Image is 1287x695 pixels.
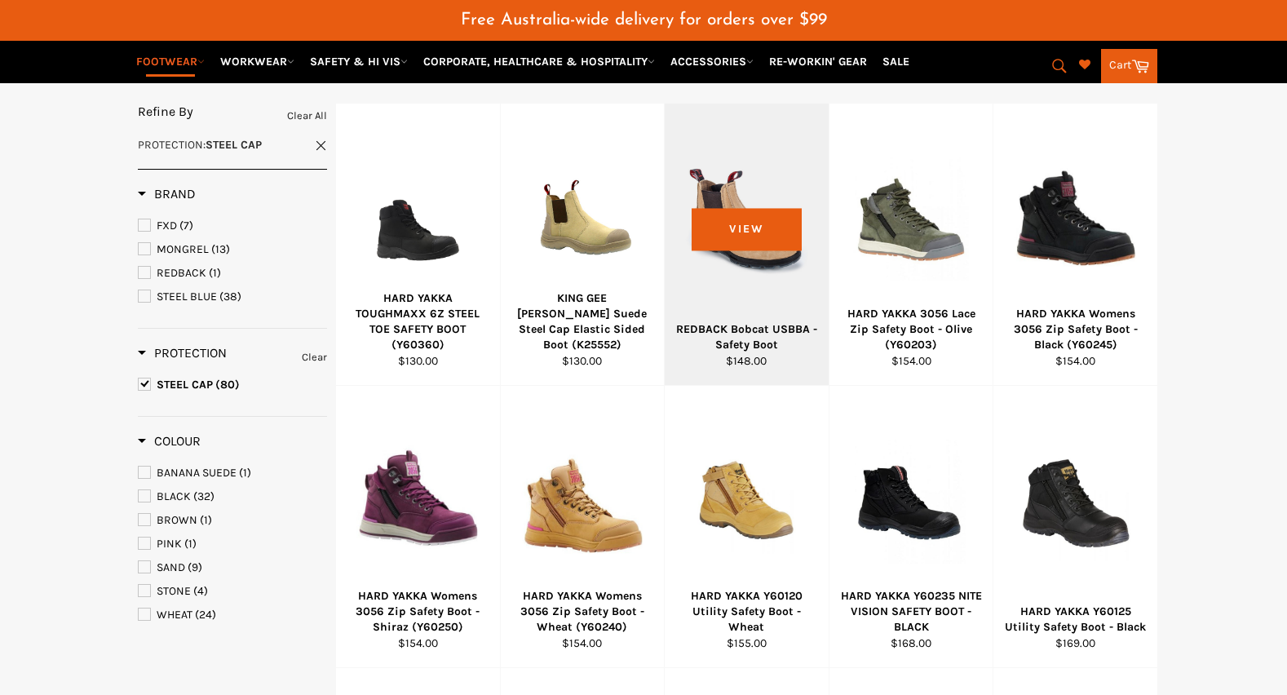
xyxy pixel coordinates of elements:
a: WHEAT [138,606,327,624]
span: STEEL BLUE [157,290,217,303]
a: SALE [876,47,916,76]
span: Protection [138,138,203,152]
span: FXD [157,219,177,232]
a: WORKWEAR [214,47,301,76]
a: HARD YAKKA Y60235 NITE VISION SAFETY BOOT - BLACKHARD YAKKA Y60235 NITE VISION SAFETY BOOT - BLAC... [829,386,993,668]
span: (24) [195,608,216,622]
div: HARD YAKKA Y60125 Utility Safety Boot - Black [1004,604,1148,635]
span: WHEAT [157,608,192,622]
a: HARD YAKKA Womens 3056 Zip Safety Boot - Black (Y60245)HARD YAKKA Womens 3056 Zip Safety Boot - B... [993,104,1157,386]
a: STEEL CAP [138,376,327,394]
a: CORPORATE, HEALTHCARE & HOSPITALITY [417,47,661,76]
a: STONE [138,582,327,600]
a: STEEL BLUE [138,288,327,306]
div: HARD YAKKA 3056 Lace Zip Safety Boot - Olive (Y60203) [839,306,983,353]
a: Clear [302,348,327,366]
div: REDBACK Bobcat USBBA - Safety Boot [675,321,819,353]
span: (32) [193,489,214,503]
div: HARD YAKKA Womens 3056 Zip Safety Boot - Wheat (Y60240) [511,588,654,635]
span: Colour [138,433,201,449]
span: REDBACK [157,266,206,280]
div: KING GEE [PERSON_NAME] Suede Steel Cap Elastic Sided Boot (K25552) [511,290,654,353]
span: STONE [157,584,191,598]
span: (1) [200,513,212,527]
a: REDBACK [138,264,327,282]
a: SAND [138,559,327,577]
div: HARD YAKKA TOUGHMAXX 6Z STEEL TOE SAFETY BOOT (Y60360) [347,290,490,353]
div: HARD YAKKA Womens 3056 Zip Safety Boot - Black (Y60245) [1004,306,1148,353]
a: KING GEE Wills Suede Steel Cap Elastic Sided Boot (K25552)KING GEE [PERSON_NAME] Suede Steel Cap ... [500,104,665,386]
a: RE-WORKIN' GEAR [763,47,873,76]
span: MONGREL [157,242,209,256]
span: (13) [211,242,230,256]
a: HARD YAKKA Womens 3056 Zip Safety Boot - Shiraz (Y60250)HARD YAKKA Womens 3056 Zip Safety Boot - ... [335,386,500,668]
a: Protection:STEEL CAP [138,137,327,153]
h3: Protection [138,345,227,361]
a: BROWN [138,511,327,529]
span: (38) [219,290,241,303]
a: FXD [138,217,327,235]
span: Free Australia-wide delivery for orders over $99 [461,11,827,29]
a: HARD YAKKA TOUGHMAXX 6Z STEEL TOE SAFETY BOOT (Y60360)HARD YAKKA TOUGHMAXX 6Z STEEL TOE SAFETY BO... [335,104,500,386]
a: HARD YAKKA Womens 3056 Zip Safety Boot - Wheat (Y60240)HARD YAKKA Womens 3056 Zip Safety Boot - W... [500,386,665,668]
span: PINK [157,537,182,551]
span: (80) [215,378,240,392]
a: PINK [138,535,327,553]
a: HARD YAKKA 3056 Lace Zip Safety Boot - Olive (Y60203)HARD YAKKA 3056 Lace Zip Safety Boot - Olive... [829,104,993,386]
div: HARD YAKKA Y60235 NITE VISION SAFETY BOOT - BLACK [839,588,983,635]
span: (1) [184,537,197,551]
span: (4) [193,584,208,598]
div: HARD YAKKA Y60120 Utility Safety Boot - Wheat [675,588,819,635]
a: Clear All [287,107,327,125]
h3: Brand [138,186,196,202]
a: BLACK [138,488,327,506]
span: (1) [239,466,251,480]
a: ACCESSORIES [664,47,760,76]
span: SAND [157,560,185,574]
span: BROWN [157,513,197,527]
div: HARD YAKKA Womens 3056 Zip Safety Boot - Shiraz (Y60250) [347,588,490,635]
span: : [138,138,262,152]
strong: STEEL CAP [206,138,262,152]
a: MONGREL [138,241,327,259]
span: (7) [179,219,193,232]
a: SAFETY & HI VIS [303,47,414,76]
a: HARD YAKKA Y60120 Utility Safety Boot - WheatHARD YAKKA Y60120 Utility Safety Boot - Wheat$155.00 [664,386,829,668]
span: STEEL CAP [157,378,213,392]
a: BANANA SUEDE [138,464,327,482]
h3: Colour [138,433,201,449]
a: FOOTWEAR [130,47,211,76]
a: Cart [1101,49,1157,83]
span: BLACK [157,489,191,503]
span: BANANA SUEDE [157,466,237,480]
span: (9) [188,560,202,574]
span: (1) [209,266,221,280]
a: REDBACK Bobcat USBBA - Safety BootREDBACK Bobcat USBBA - Safety Boot$148.00View [664,104,829,386]
a: HARD YAKKA Y60125 Utility Safety Boot - BlackHARD YAKKA Y60125 Utility Safety Boot - Black$169.00 [993,386,1157,668]
span: Refine By [138,104,193,119]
